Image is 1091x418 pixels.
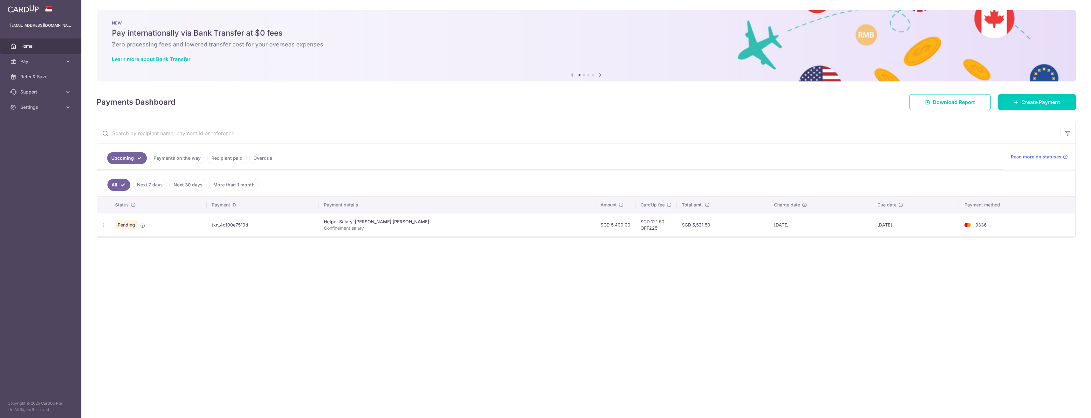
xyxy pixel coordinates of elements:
span: Download Report [933,98,975,106]
th: Payment method [959,197,1075,213]
a: Download Report [909,94,991,110]
a: Upcoming [107,152,147,164]
span: Home [20,43,62,49]
a: Overdue [249,152,276,164]
a: Recipient paid [207,152,247,164]
a: More than 1 month [209,179,259,191]
img: Bank Card [961,221,974,229]
a: Payments on the way [149,152,205,164]
span: Pending [115,220,138,229]
span: Charge date [774,202,800,208]
span: Support [20,89,62,95]
h6: Zero processing fees and lowered transfer cost for your overseas expenses [112,41,1060,48]
span: Total amt. [682,202,703,208]
td: [DATE] [872,213,959,236]
span: CardUp fee [641,202,665,208]
span: Create Payment [1021,98,1060,106]
a: Create Payment [998,94,1076,110]
td: SGD 5,400.00 [595,213,635,236]
a: Read more on statuses [1011,154,1068,160]
span: Refer & Save [20,73,62,80]
span: 3336 [975,222,987,227]
span: Due date [877,202,896,208]
span: Amount [600,202,617,208]
div: Helper Salary. [PERSON_NAME] [PERSON_NAME] [324,219,590,225]
input: Search by recipient name, payment id or reference [97,123,1060,143]
a: Next 30 days [169,179,207,191]
a: Next 7 days [133,179,167,191]
td: txn_4c100e7519d [207,213,319,236]
td: SGD 121.50 OFF225 [635,213,677,236]
img: Bank transfer banner [97,10,1076,81]
span: Status [115,202,129,208]
p: Confinement salary [324,225,590,231]
td: [DATE] [769,213,873,236]
th: Payment ID [207,197,319,213]
span: Pay [20,58,62,65]
span: Read more on statuses [1011,154,1061,160]
h4: Payments Dashboard [97,96,175,108]
th: Payment details [319,197,595,213]
a: All [107,179,130,191]
span: Settings [20,104,62,110]
h5: Pay internationally via Bank Transfer at $0 fees [112,28,1060,38]
p: NEW [112,20,1060,25]
img: CardUp [8,5,39,13]
p: [EMAIL_ADDRESS][DOMAIN_NAME] [10,22,71,29]
a: Learn more about Bank Transfer [112,56,190,62]
td: SGD 5,521.50 [677,213,769,236]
